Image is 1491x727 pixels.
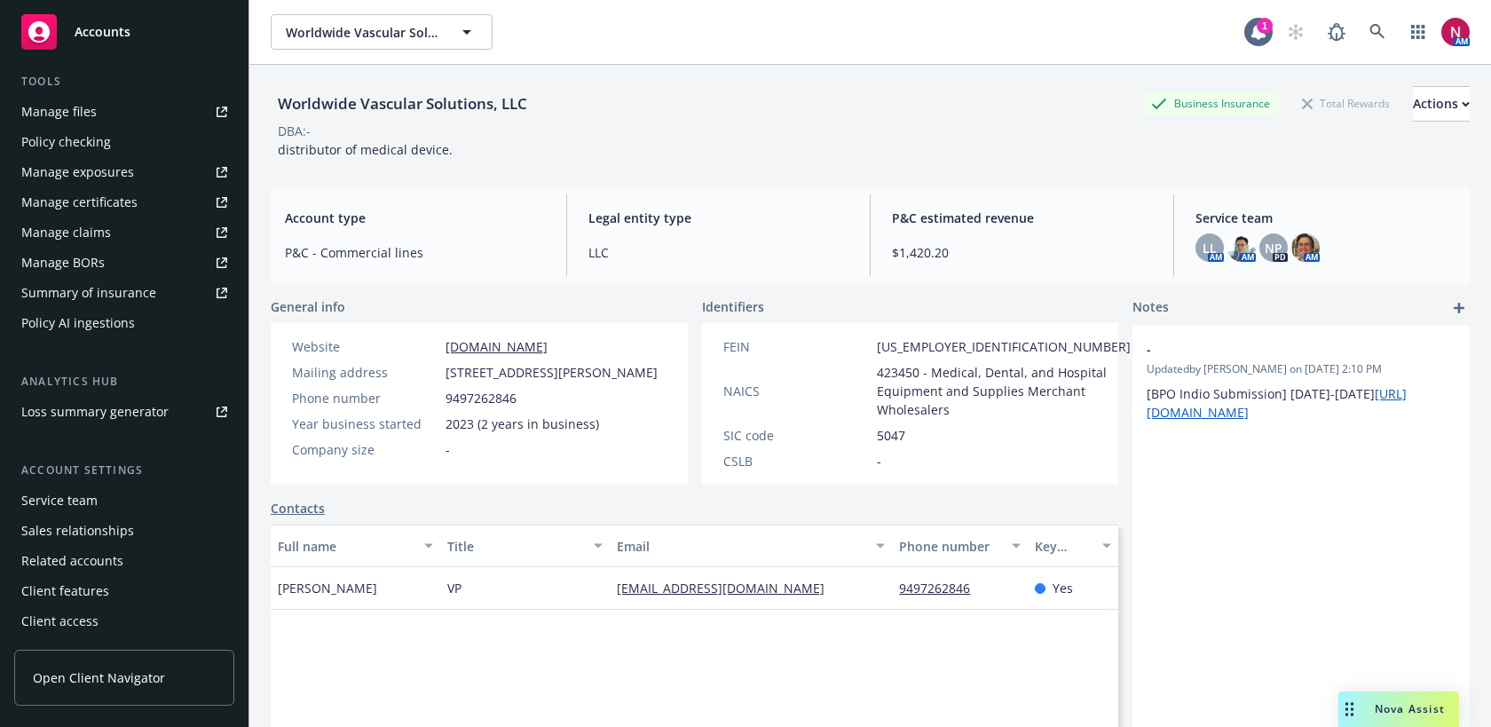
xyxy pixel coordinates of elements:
span: [US_EMPLOYER_IDENTIFICATION_NUMBER] [877,337,1131,356]
div: Manage files [21,98,97,126]
span: - [877,452,881,470]
span: [PERSON_NAME] [278,579,377,597]
span: distributor of medical device. [278,141,453,158]
div: Total Rewards [1293,92,1399,115]
div: DBA: - [278,122,311,140]
a: Manage claims [14,218,234,247]
a: Summary of insurance [14,279,234,307]
div: Manage BORs [21,249,105,277]
span: P&C - Commercial lines [285,243,545,262]
div: -Updatedby [PERSON_NAME] on [DATE] 2:10 PM[BPO Indio Submission] [DATE]-[DATE][URL][DOMAIN_NAME] [1132,326,1470,436]
span: Legal entity type [588,209,848,227]
button: Worldwide Vascular Solutions, LLC [271,14,493,50]
div: Policy AI ingestions [21,309,135,337]
span: VP [447,579,461,597]
img: photo [1227,233,1256,262]
span: 5047 [877,426,905,445]
div: Policy checking [21,128,111,156]
div: Actions [1413,87,1470,121]
span: Accounts [75,25,130,39]
div: Client access [21,607,99,636]
img: photo [1441,18,1470,46]
a: Loss summary generator [14,398,234,426]
a: [EMAIL_ADDRESS][DOMAIN_NAME] [617,580,839,597]
img: photo [1291,233,1320,262]
a: Manage exposures [14,158,234,186]
button: Actions [1413,86,1470,122]
a: add [1448,297,1470,319]
span: [STREET_ADDRESS][PERSON_NAME] [446,363,658,382]
div: NAICS [723,382,870,400]
div: Account settings [14,462,234,479]
div: Loss summary generator [21,398,169,426]
div: Year business started [292,415,438,433]
div: Analytics hub [14,373,234,391]
a: Report a Bug [1319,14,1354,50]
span: NP [1265,239,1282,257]
div: Key contact [1035,537,1092,556]
button: Full name [271,525,440,567]
div: FEIN [723,337,870,356]
div: Company size [292,440,438,459]
div: Sales relationships [21,517,134,545]
a: Manage files [14,98,234,126]
span: General info [271,297,345,316]
span: - [446,440,450,459]
span: Yes [1053,579,1073,597]
a: Manage certificates [14,188,234,217]
a: Service team [14,486,234,515]
a: Client access [14,607,234,636]
div: Manage certificates [21,188,138,217]
button: Nova Assist [1338,691,1459,727]
a: Contacts [271,499,325,518]
span: $1,420.20 [892,243,1152,262]
a: Policy checking [14,128,234,156]
a: Switch app [1400,14,1436,50]
a: Related accounts [14,547,234,575]
span: Account type [285,209,545,227]
div: Website [292,337,438,356]
div: Full name [278,537,414,556]
button: Title [440,525,610,567]
button: Email [610,525,892,567]
div: Drag to move [1338,691,1361,727]
span: Updated by [PERSON_NAME] on [DATE] 2:10 PM [1147,361,1455,377]
span: Nova Assist [1375,701,1445,716]
p: [BPO Indio Submission] [DATE]-[DATE] [1147,384,1455,422]
div: Title [447,537,583,556]
a: [DOMAIN_NAME] [446,338,548,355]
a: Sales relationships [14,517,234,545]
div: Worldwide Vascular Solutions, LLC [271,92,534,115]
a: Client features [14,577,234,605]
div: 1 [1257,18,1273,34]
div: Phone number [292,389,438,407]
div: Phone number [899,537,1001,556]
div: Tools [14,73,234,91]
span: LLC [588,243,848,262]
span: P&C estimated revenue [892,209,1152,227]
span: Identifiers [702,297,764,316]
div: Manage exposures [21,158,134,186]
div: Client features [21,577,109,605]
div: SIC code [723,426,870,445]
a: Policy AI ingestions [14,309,234,337]
button: Key contact [1028,525,1118,567]
span: Worldwide Vascular Solutions, LLC [286,23,439,42]
button: Phone number [892,525,1028,567]
a: 9497262846 [899,580,984,597]
span: 2023 (2 years in business) [446,415,599,433]
div: Related accounts [21,547,123,575]
div: Mailing address [292,363,438,382]
span: LL [1203,239,1217,257]
a: Search [1360,14,1395,50]
div: Service team [21,486,98,515]
span: Service team [1195,209,1455,227]
span: - [1147,340,1409,359]
span: Notes [1132,297,1169,319]
div: Email [617,537,865,556]
span: 423450 - Medical, Dental, and Hospital Equipment and Supplies Merchant Wholesalers [877,363,1131,419]
span: Open Client Navigator [33,668,165,687]
a: Start snowing [1278,14,1313,50]
div: Manage claims [21,218,111,247]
